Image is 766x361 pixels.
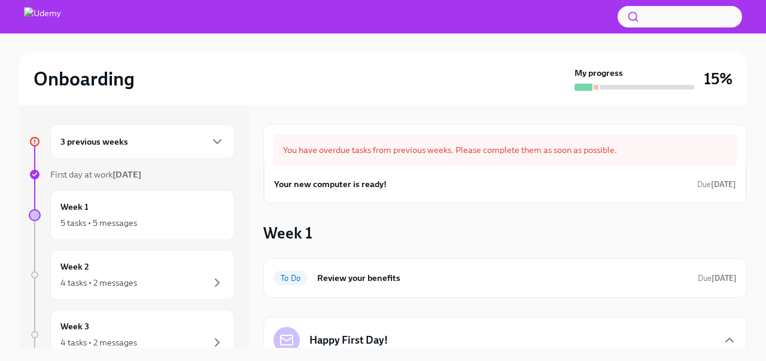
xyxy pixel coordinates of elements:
h3: Week 1 [263,222,312,244]
div: 5 tasks • 5 messages [60,217,137,229]
div: 4 tasks • 2 messages [60,336,137,348]
h6: Week 1 [60,200,89,213]
strong: [DATE] [113,169,141,180]
a: Your new computer is ready!Due[DATE] [274,175,736,193]
a: First day at work[DATE] [29,169,235,180]
span: To Do [273,274,308,283]
span: Due [697,180,736,189]
div: You have overdue tasks from previous weeks. Please complete them as soon as possible. [273,134,737,166]
h6: 3 previous weeks [60,135,128,148]
div: 4 tasks • 2 messages [60,277,137,289]
div: 3 previous weeks [50,124,235,159]
span: September 1st, 2025 10:00 [698,273,737,284]
a: Week 34 tasks • 2 messages [29,310,235,360]
h6: Review your benefits [317,271,688,284]
h6: Week 2 [60,260,89,273]
h6: Your new computer is ready! [274,178,387,191]
strong: My progress [574,67,623,79]
h3: 15% [704,68,732,90]
h6: Week 3 [60,320,89,333]
h2: Onboarding [34,67,135,91]
strong: [DATE] [712,274,737,283]
span: August 23rd, 2025 13:00 [697,179,736,190]
a: Week 15 tasks • 5 messages [29,190,235,240]
a: To DoReview your benefitsDue[DATE] [273,268,737,287]
h5: Happy First Day! [309,333,388,347]
span: Due [698,274,737,283]
strong: [DATE] [711,180,736,189]
img: Udemy [24,7,61,26]
span: First day at work [50,169,141,180]
a: Week 24 tasks • 2 messages [29,250,235,300]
